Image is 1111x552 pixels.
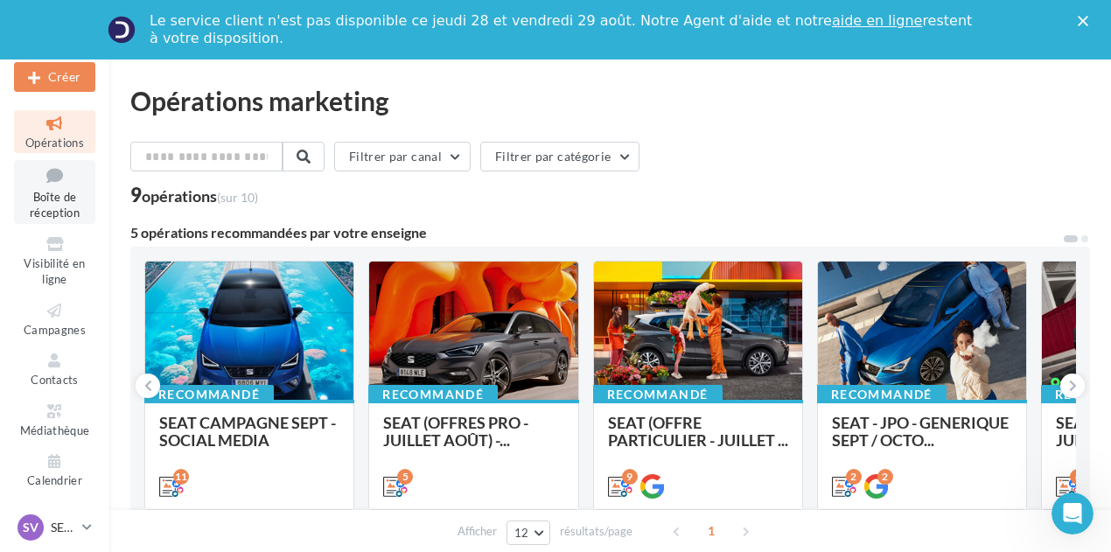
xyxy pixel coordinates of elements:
span: (sur 10) [217,190,258,205]
span: Calendrier [27,473,82,487]
div: Le service client n'est pas disponible ce jeudi 28 et vendredi 29 août. Notre Agent d'aide et not... [150,12,975,47]
div: Fermer [1078,16,1095,26]
a: Campagnes [14,297,95,340]
button: Créer [14,62,95,92]
a: SV SEAT [GEOGRAPHIC_DATA] [14,511,95,544]
span: Médiathèque [20,423,90,437]
iframe: Intercom live chat [1052,493,1094,535]
div: 11 [173,469,189,485]
div: 9 [130,185,258,205]
span: 1 [697,517,725,545]
span: Visibilité en ligne [24,256,85,287]
div: Opérations marketing [130,87,1090,114]
span: SEAT (OFFRE PARTICULIER - JUILLET ... [608,413,788,450]
div: Recommandé [817,385,947,404]
span: résultats/page [560,523,632,540]
span: SEAT (OFFRES PRO - JUILLET AOÛT) -... [383,413,528,450]
button: Filtrer par canal [334,142,471,171]
div: 5 [397,469,413,485]
div: Recommandé [144,385,274,404]
span: SV [23,519,38,536]
button: Filtrer par catégorie [480,142,639,171]
span: Afficher [458,523,497,540]
a: Contacts [14,347,95,390]
a: aide en ligne [832,12,922,29]
div: 2 [877,469,893,485]
a: Médiathèque [14,398,95,441]
div: 2 [846,469,862,485]
span: Contacts [31,373,79,387]
div: Nouvelle campagne [14,62,95,92]
div: Recommandé [368,385,498,404]
div: 6 [1070,469,1086,485]
a: Opérations [14,110,95,153]
span: Opérations [25,136,84,150]
span: Boîte de réception [30,190,80,220]
a: Calendrier [14,448,95,491]
p: SEAT [GEOGRAPHIC_DATA] [51,519,75,536]
span: SEAT CAMPAGNE SEPT - SOCIAL MEDIA [159,413,336,450]
button: 12 [507,521,551,545]
div: Recommandé [593,385,723,404]
div: opérations [142,188,258,204]
a: Visibilité en ligne [14,231,95,290]
div: 5 opérations recommandées par votre enseigne [130,226,1062,240]
span: 12 [514,526,529,540]
a: Boîte de réception [14,160,95,224]
img: Profile image for Service-Client [108,16,136,44]
div: 9 [622,469,638,485]
span: SEAT - JPO - GENERIQUE SEPT / OCTO... [832,413,1009,450]
span: Campagnes [24,323,86,337]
